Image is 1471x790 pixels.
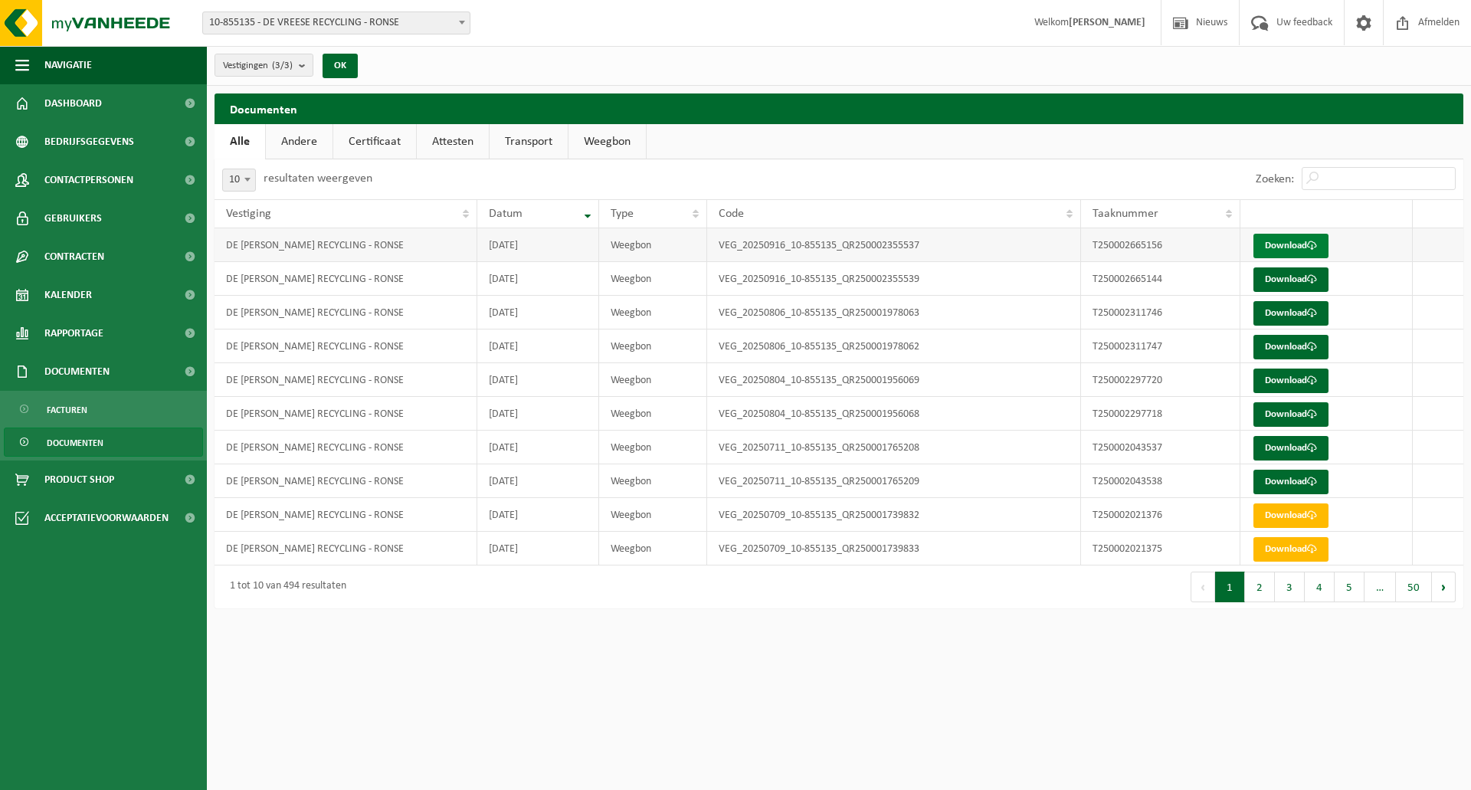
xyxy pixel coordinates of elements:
[215,296,477,329] td: DE [PERSON_NAME] RECYCLING - RONSE
[215,262,477,296] td: DE [PERSON_NAME] RECYCLING - RONSE
[1081,262,1240,296] td: T250002665144
[44,238,104,276] span: Contracten
[707,262,1081,296] td: VEG_20250916_10-855135_QR250002355539
[707,498,1081,532] td: VEG_20250709_10-855135_QR250001739832
[215,363,477,397] td: DE [PERSON_NAME] RECYCLING - RONSE
[223,169,255,191] span: 10
[215,329,477,363] td: DE [PERSON_NAME] RECYCLING - RONSE
[1253,267,1328,292] a: Download
[215,54,313,77] button: Vestigingen(3/3)
[599,464,707,498] td: Weegbon
[215,431,477,464] td: DE [PERSON_NAME] RECYCLING - RONSE
[1081,363,1240,397] td: T250002297720
[44,161,133,199] span: Contactpersonen
[44,84,102,123] span: Dashboard
[215,464,477,498] td: DE [PERSON_NAME] RECYCLING - RONSE
[1253,301,1328,326] a: Download
[477,262,599,296] td: [DATE]
[44,123,134,161] span: Bedrijfsgegevens
[222,573,346,601] div: 1 tot 10 van 494 resultaten
[1253,470,1328,494] a: Download
[477,532,599,565] td: [DATE]
[599,363,707,397] td: Weegbon
[44,46,92,84] span: Navigatie
[44,199,102,238] span: Gebruikers
[215,93,1463,123] h2: Documenten
[323,54,358,78] button: OK
[4,395,203,424] a: Facturen
[1256,173,1294,185] label: Zoeken:
[215,498,477,532] td: DE [PERSON_NAME] RECYCLING - RONSE
[1081,431,1240,464] td: T250002043537
[202,11,470,34] span: 10-855135 - DE VREESE RECYCLING - RONSE
[44,499,169,537] span: Acceptatievoorwaarden
[1191,572,1215,602] button: Previous
[272,61,293,70] count: (3/3)
[264,172,372,185] label: resultaten weergeven
[1081,397,1240,431] td: T250002297718
[719,208,744,220] span: Code
[599,296,707,329] td: Weegbon
[1253,369,1328,393] a: Download
[489,208,523,220] span: Datum
[226,208,271,220] span: Vestiging
[1305,572,1335,602] button: 4
[1081,296,1240,329] td: T250002311746
[1081,498,1240,532] td: T250002021376
[223,54,293,77] span: Vestigingen
[1093,208,1158,220] span: Taaknummer
[477,498,599,532] td: [DATE]
[477,329,599,363] td: [DATE]
[1253,335,1328,359] a: Download
[1215,572,1245,602] button: 1
[611,208,634,220] span: Type
[333,124,416,159] a: Certificaat
[707,363,1081,397] td: VEG_20250804_10-855135_QR250001956069
[1081,228,1240,262] td: T250002665156
[599,397,707,431] td: Weegbon
[568,124,646,159] a: Weegbon
[707,464,1081,498] td: VEG_20250711_10-855135_QR250001765209
[707,397,1081,431] td: VEG_20250804_10-855135_QR250001956068
[599,431,707,464] td: Weegbon
[1081,464,1240,498] td: T250002043538
[215,397,477,431] td: DE [PERSON_NAME] RECYCLING - RONSE
[44,276,92,314] span: Kalender
[707,329,1081,363] td: VEG_20250806_10-855135_QR250001978062
[1245,572,1275,602] button: 2
[44,352,110,391] span: Documenten
[599,228,707,262] td: Weegbon
[47,428,103,457] span: Documenten
[203,12,470,34] span: 10-855135 - DE VREESE RECYCLING - RONSE
[215,228,477,262] td: DE [PERSON_NAME] RECYCLING - RONSE
[44,461,114,499] span: Product Shop
[599,532,707,565] td: Weegbon
[222,169,256,192] span: 10
[266,124,333,159] a: Andere
[47,395,87,425] span: Facturen
[707,532,1081,565] td: VEG_20250709_10-855135_QR250001739833
[477,464,599,498] td: [DATE]
[1365,572,1396,602] span: …
[1081,532,1240,565] td: T250002021375
[1335,572,1365,602] button: 5
[4,428,203,457] a: Documenten
[599,329,707,363] td: Weegbon
[490,124,568,159] a: Transport
[215,124,265,159] a: Alle
[1253,537,1328,562] a: Download
[1253,436,1328,461] a: Download
[477,397,599,431] td: [DATE]
[417,124,489,159] a: Attesten
[707,296,1081,329] td: VEG_20250806_10-855135_QR250001978063
[599,498,707,532] td: Weegbon
[1253,503,1328,528] a: Download
[1253,402,1328,427] a: Download
[1396,572,1432,602] button: 50
[707,228,1081,262] td: VEG_20250916_10-855135_QR250002355537
[599,262,707,296] td: Weegbon
[477,363,599,397] td: [DATE]
[1253,234,1328,258] a: Download
[1069,17,1145,28] strong: [PERSON_NAME]
[1275,572,1305,602] button: 3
